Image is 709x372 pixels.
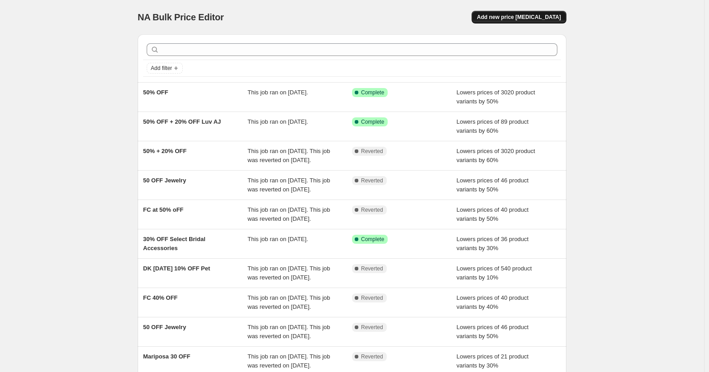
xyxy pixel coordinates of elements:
[248,118,308,125] span: This job ran on [DATE].
[151,65,172,72] span: Add filter
[361,177,383,184] span: Reverted
[248,89,308,96] span: This job ran on [DATE].
[361,118,384,126] span: Complete
[457,236,529,251] span: Lowers prices of 36 product variants by 30%
[457,177,529,193] span: Lowers prices of 46 product variants by 50%
[361,206,383,214] span: Reverted
[457,324,529,339] span: Lowers prices of 46 product variants by 50%
[361,353,383,360] span: Reverted
[457,89,535,105] span: Lowers prices of 3020 product variants by 50%
[143,118,221,125] span: 50% OFF + 20% OFF Luv AJ
[147,63,183,74] button: Add filter
[457,206,529,222] span: Lowers prices of 40 product variants by 50%
[143,89,168,96] span: 50% OFF
[361,148,383,155] span: Reverted
[472,11,566,23] button: Add new price [MEDICAL_DATA]
[143,353,190,360] span: Mariposa 30 OFF
[248,177,330,193] span: This job ran on [DATE]. This job was reverted on [DATE].
[143,265,210,272] span: DK [DATE] 10% OFF Pet
[361,294,383,302] span: Reverted
[143,148,186,154] span: 50% + 20% OFF
[457,353,529,369] span: Lowers prices of 21 product variants by 30%
[457,294,529,310] span: Lowers prices of 40 product variants by 40%
[361,236,384,243] span: Complete
[248,148,330,163] span: This job ran on [DATE]. This job was reverted on [DATE].
[457,148,535,163] span: Lowers prices of 3020 product variants by 60%
[143,324,186,330] span: 50 OFF Jewelry
[248,294,330,310] span: This job ran on [DATE]. This job was reverted on [DATE].
[143,236,205,251] span: 30% OFF Select Bridal Accessories
[143,177,186,184] span: 50 OFF Jewelry
[477,14,561,21] span: Add new price [MEDICAL_DATA]
[457,118,529,134] span: Lowers prices of 89 product variants by 60%
[143,294,178,301] span: FC 40% OFF
[143,206,184,213] span: FC at 50% oFF
[248,353,330,369] span: This job ran on [DATE]. This job was reverted on [DATE].
[361,265,383,272] span: Reverted
[248,236,308,242] span: This job ran on [DATE].
[248,265,330,281] span: This job ran on [DATE]. This job was reverted on [DATE].
[457,265,532,281] span: Lowers prices of 540 product variants by 10%
[361,324,383,331] span: Reverted
[248,324,330,339] span: This job ran on [DATE]. This job was reverted on [DATE].
[248,206,330,222] span: This job ran on [DATE]. This job was reverted on [DATE].
[361,89,384,96] span: Complete
[138,12,224,22] span: NA Bulk Price Editor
